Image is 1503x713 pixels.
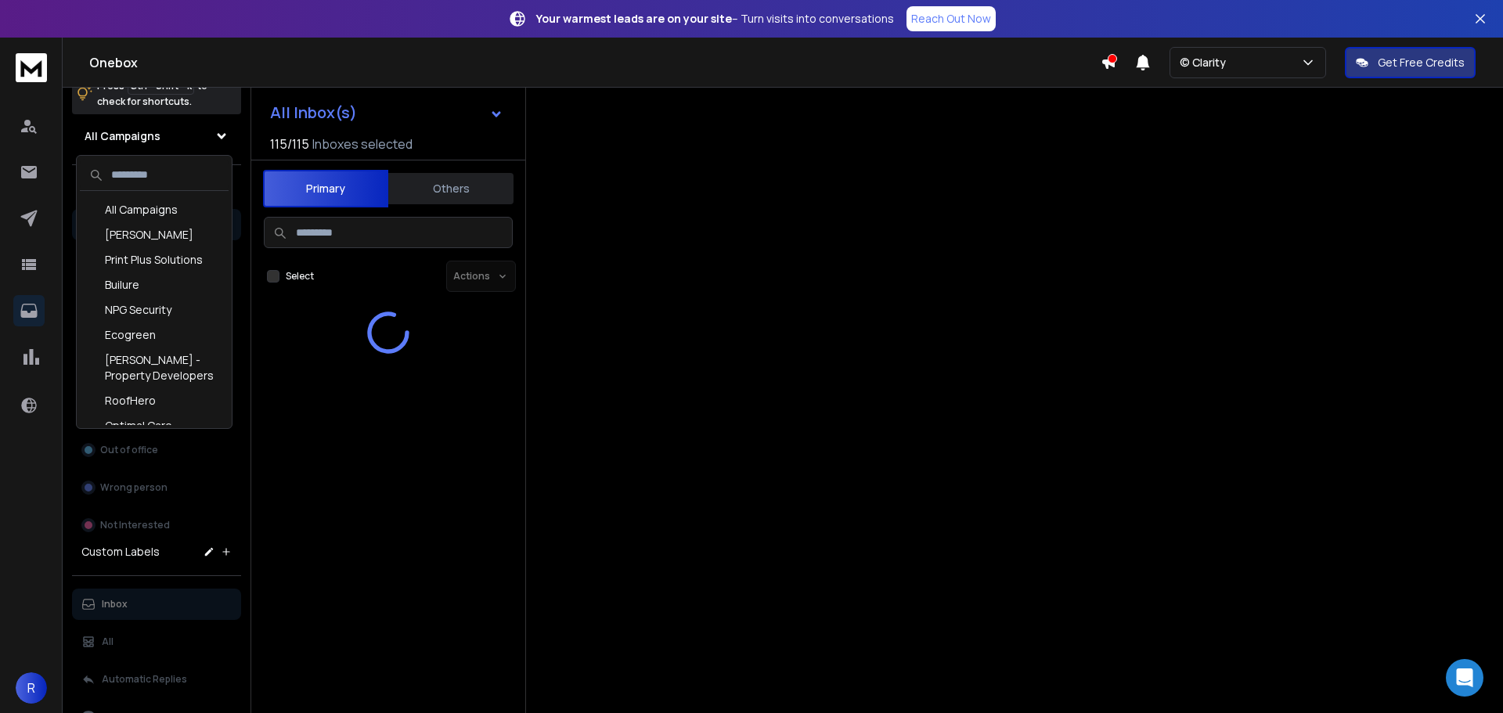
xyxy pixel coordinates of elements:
label: Select [286,270,314,283]
button: Primary [263,170,388,207]
img: logo [16,53,47,82]
button: Others [388,171,514,206]
div: [PERSON_NAME] [80,222,229,247]
div: Optimal Care [80,413,229,438]
p: Get Free Credits [1378,55,1465,70]
p: Reach Out Now [911,11,991,27]
h3: Filters [72,178,241,200]
span: 115 / 115 [270,135,309,153]
span: R [16,672,47,704]
h3: Custom Labels [81,544,160,560]
div: Print Plus Solutions [80,247,229,272]
p: Press to check for shortcuts. [97,78,207,110]
div: [PERSON_NAME] - Property Developers [80,347,229,388]
h1: Onebox [89,53,1101,72]
h3: Inboxes selected [312,135,413,153]
div: RoofHero [80,388,229,413]
div: Open Intercom Messenger [1446,659,1483,697]
h1: All Inbox(s) [270,105,357,121]
p: © Clarity [1180,55,1232,70]
div: All Campaigns [80,197,229,222]
div: Ecogreen [80,322,229,347]
strong: Your warmest leads are on your site [536,11,732,26]
div: NPG Security [80,297,229,322]
h1: All Campaigns [85,128,160,144]
div: Builure [80,272,229,297]
p: – Turn visits into conversations [536,11,894,27]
